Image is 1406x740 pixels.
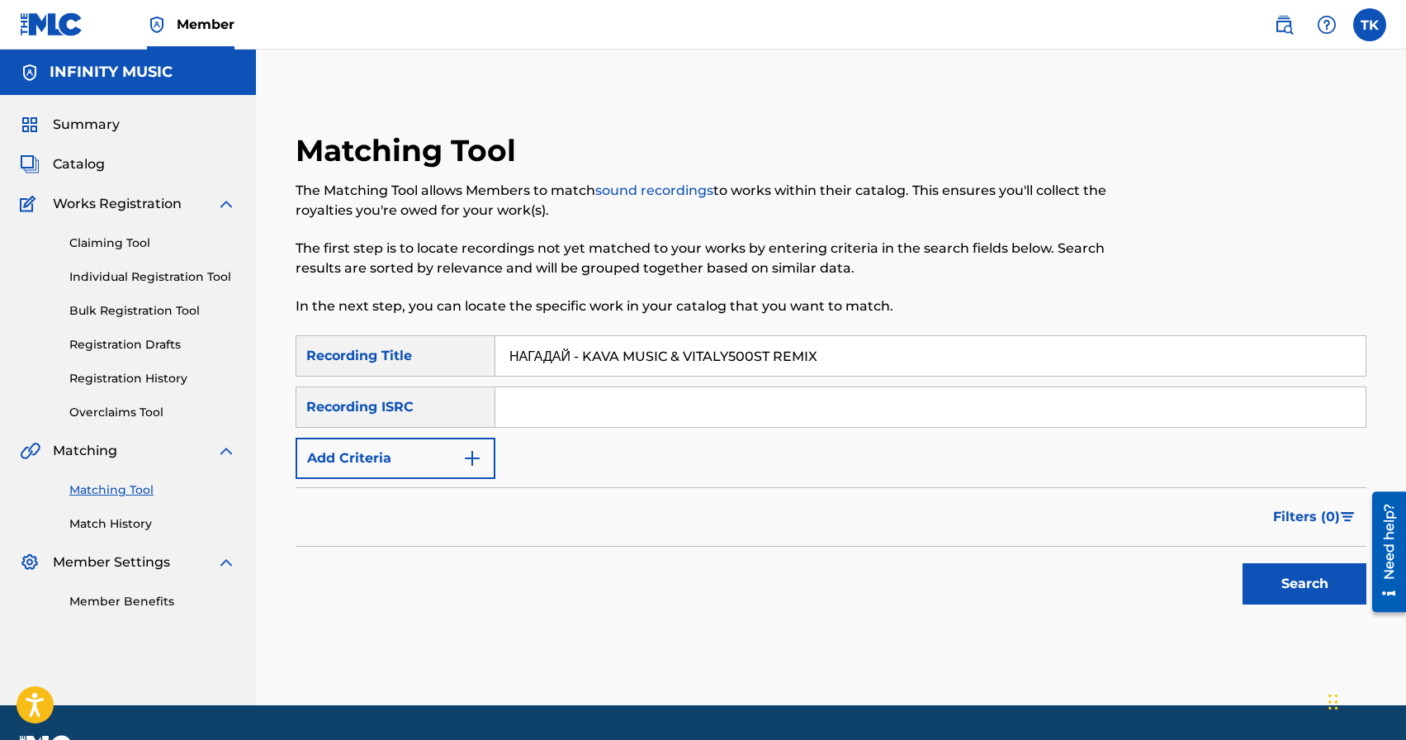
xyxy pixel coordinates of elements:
[20,63,40,83] img: Accounts
[1274,15,1294,35] img: search
[69,235,236,252] a: Claiming Tool
[53,154,105,174] span: Catalog
[216,553,236,572] img: expand
[296,438,495,479] button: Add Criteria
[69,370,236,387] a: Registration History
[69,593,236,610] a: Member Benefits
[296,296,1120,316] p: In the next step, you can locate the specific work in your catalog that you want to match.
[20,115,40,135] img: Summary
[296,132,524,169] h2: Matching Tool
[53,441,117,461] span: Matching
[53,115,120,135] span: Summary
[1323,661,1406,740] iframe: Chat Widget
[462,448,482,468] img: 9d2ae6d4665cec9f34b9.svg
[1263,496,1366,538] button: Filters (0)
[1323,661,1406,740] div: Виджет чата
[1310,8,1343,41] div: Help
[1360,485,1406,618] iframe: Resource Center
[20,194,41,214] img: Works Registration
[147,15,167,35] img: Top Rightsholder
[177,15,234,34] span: Member
[69,302,236,320] a: Bulk Registration Tool
[595,183,713,198] a: sound recordings
[296,335,1366,613] form: Search Form
[20,154,40,174] img: Catalog
[216,194,236,214] img: expand
[69,404,236,421] a: Overclaims Tool
[296,181,1120,221] p: The Matching Tool allows Members to match to works within their catalog. This ensures you'll coll...
[1267,8,1300,41] a: Public Search
[53,194,182,214] span: Works Registration
[20,12,83,36] img: MLC Logo
[20,115,120,135] a: SummarySummary
[20,154,105,174] a: CatalogCatalog
[1317,15,1337,35] img: help
[50,63,173,82] h5: INFINITY MUSIC
[1341,512,1355,522] img: filter
[296,239,1120,278] p: The first step is to locate recordings not yet matched to your works by entering criteria in the ...
[20,553,40,572] img: Member Settings
[1353,8,1386,41] div: User Menu
[20,441,40,461] img: Matching
[1243,563,1366,605] button: Search
[1273,507,1340,527] span: Filters ( 0 )
[69,268,236,286] a: Individual Registration Tool
[69,515,236,533] a: Match History
[1328,677,1338,727] div: Перетащить
[53,553,170,572] span: Member Settings
[69,336,236,353] a: Registration Drafts
[216,441,236,461] img: expand
[69,481,236,499] a: Matching Tool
